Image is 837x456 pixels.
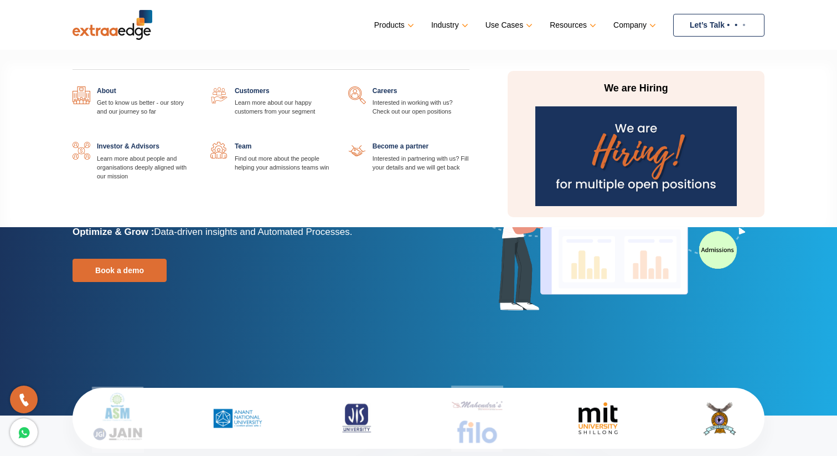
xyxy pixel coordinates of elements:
b: Optimize & Grow : [73,227,154,237]
a: Resources [550,17,594,33]
a: Industry [431,17,466,33]
span: Data-driven insights and Automated Processes. [154,227,352,237]
p: We are Hiring [532,82,740,95]
a: Book a demo [73,259,167,282]
a: Use Cases [485,17,530,33]
a: Company [613,17,654,33]
a: Products [374,17,412,33]
a: Let’s Talk [673,14,764,37]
